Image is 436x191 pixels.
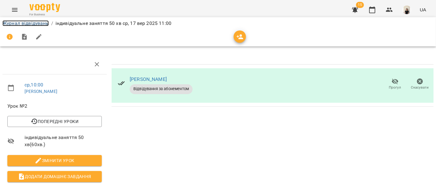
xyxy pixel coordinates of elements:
[389,85,401,90] span: Прогул
[7,102,102,110] span: Урок №2
[356,2,364,8] span: 15
[417,4,429,15] button: UA
[2,20,434,27] nav: breadcrumb
[411,85,429,90] span: Скасувати
[383,76,407,93] button: Прогул
[55,20,171,27] p: індивідуальне заняття 50 хв ср, 17 вер 2025 11:00
[12,173,97,180] span: Додати домашнє завдання
[51,20,53,27] li: /
[403,6,411,14] img: a3bfcddf6556b8c8331b99a2d66cc7fb.png
[407,76,432,93] button: Скасувати
[29,3,60,12] img: Voopty Logo
[130,86,193,92] span: Відвідування за абонементом
[130,76,167,82] a: [PERSON_NAME]
[420,6,426,13] span: UA
[25,89,57,94] a: [PERSON_NAME]
[25,82,43,88] a: ср , 10:00
[12,157,97,164] span: Змінити урок
[7,155,102,166] button: Змінити урок
[7,116,102,127] button: Попередні уроки
[2,20,49,26] a: Журнал відвідувань
[25,134,102,148] span: індивідуальне заняття 50 хв ( 60 хв. )
[7,2,22,17] button: Menu
[12,118,97,125] span: Попередні уроки
[29,13,60,17] span: For Business
[7,171,102,182] button: Додати домашнє завдання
